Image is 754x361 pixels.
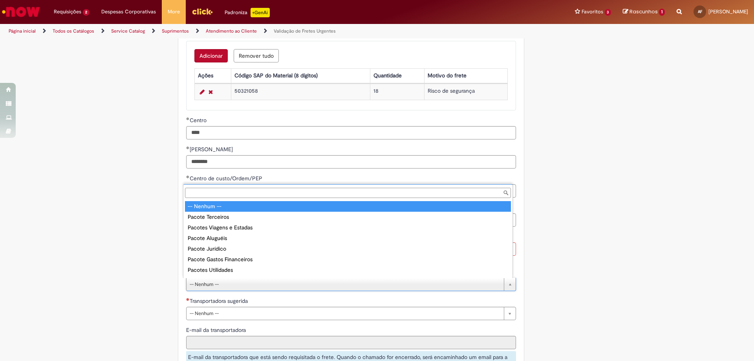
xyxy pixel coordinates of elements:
div: Pacote Gastos Financeiros [185,254,511,265]
div: Pacote Aluguéis [185,233,511,244]
ul: Pacote [183,200,512,278]
div: Pacote Terceiros [185,212,511,222]
div: Pacote Jurídico [185,244,511,254]
div: -- Nenhum -- [185,201,511,212]
div: Pacotes Manutenção [185,275,511,286]
div: Pacotes Utilidades [185,265,511,275]
div: Pacotes Viagens e Estadas [185,222,511,233]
